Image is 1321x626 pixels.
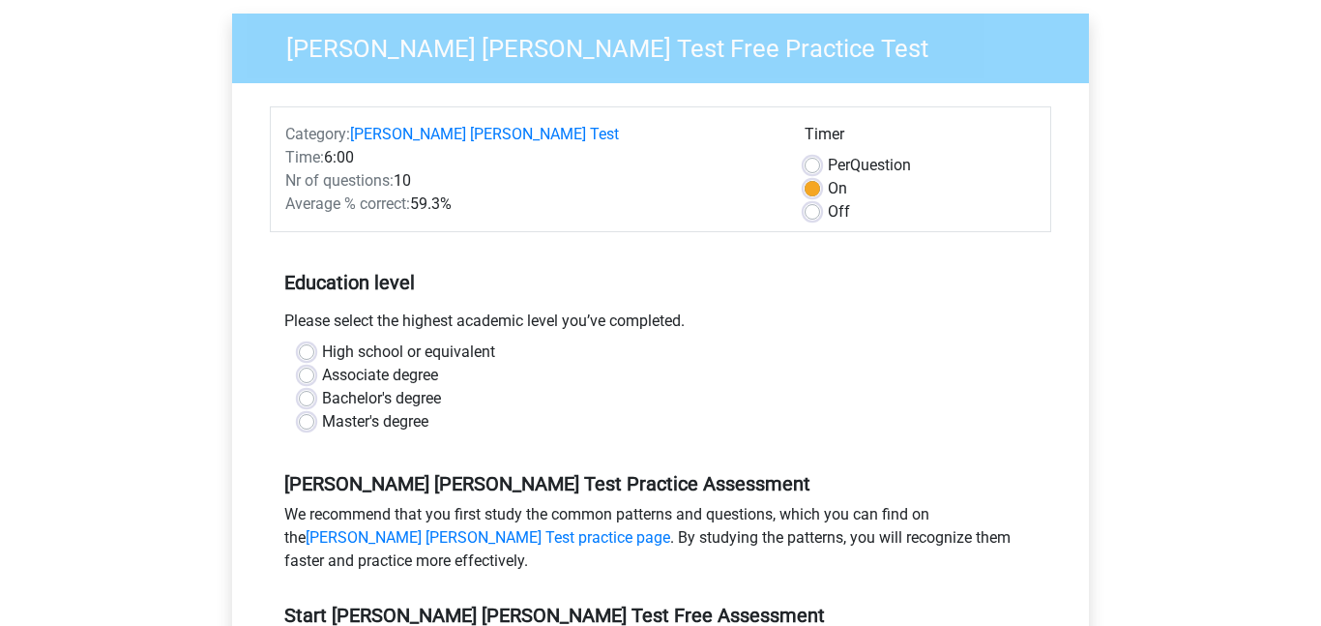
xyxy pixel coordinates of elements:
label: Master's degree [322,410,428,433]
div: 10 [271,169,790,193]
span: Nr of questions: [285,171,394,190]
label: Associate degree [322,364,438,387]
span: Per [828,156,850,174]
label: High school or equivalent [322,341,495,364]
label: Question [828,154,911,177]
h5: [PERSON_NAME] [PERSON_NAME] Test Practice Assessment [284,472,1037,495]
a: [PERSON_NAME] [PERSON_NAME] Test practice page [306,528,670,547]
h3: [PERSON_NAME] [PERSON_NAME] Test Free Practice Test [263,26,1074,64]
a: [PERSON_NAME] [PERSON_NAME] Test [350,125,619,143]
span: Average % correct: [285,194,410,213]
div: 6:00 [271,146,790,169]
label: Bachelor's degree [322,387,441,410]
div: 59.3% [271,193,790,216]
span: Time: [285,148,324,166]
div: Please select the highest academic level you’ve completed. [270,310,1051,341]
div: Timer [805,123,1036,154]
span: Category: [285,125,350,143]
label: Off [828,200,850,224]
label: On [828,177,847,200]
h5: Education level [284,263,1037,302]
div: We recommend that you first study the common patterns and questions, which you can find on the . ... [270,503,1051,581]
